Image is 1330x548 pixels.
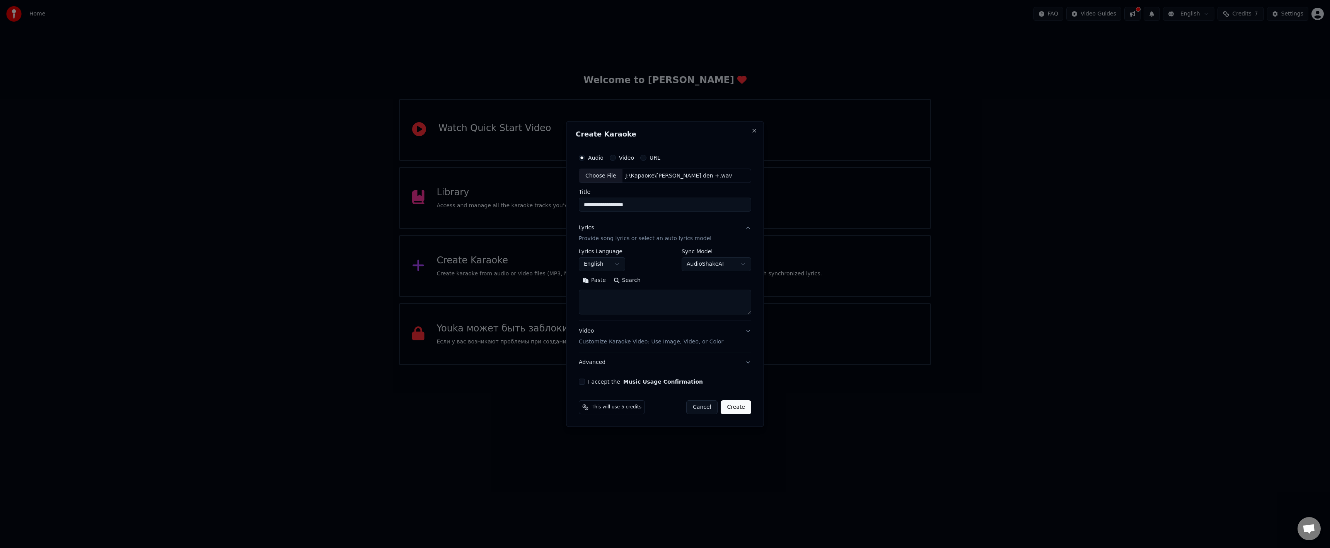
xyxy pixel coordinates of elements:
[623,379,703,384] button: I accept the
[588,155,604,160] label: Audio
[579,169,622,183] div: Choose File
[576,131,754,138] h2: Create Karaoke
[579,189,751,195] label: Title
[682,249,751,254] label: Sync Model
[592,404,641,410] span: This will use 5 credits
[579,218,751,249] button: LyricsProvide song lyrics or select an auto lyrics model
[579,224,594,232] div: Lyrics
[579,275,610,287] button: Paste
[610,275,645,287] button: Search
[686,400,718,414] button: Cancel
[588,379,703,384] label: I accept the
[579,249,751,321] div: LyricsProvide song lyrics or select an auto lyrics model
[579,235,711,243] p: Provide song lyrics or select an auto lyrics model
[619,155,634,160] label: Video
[579,249,625,254] label: Lyrics Language
[650,155,660,160] label: URL
[579,328,723,346] div: Video
[579,338,723,346] p: Customize Karaoke Video: Use Image, Video, or Color
[579,321,751,352] button: VideoCustomize Karaoke Video: Use Image, Video, or Color
[622,172,735,180] div: J:\Караоке\[PERSON_NAME] den +.wav
[579,352,751,372] button: Advanced
[721,400,751,414] button: Create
